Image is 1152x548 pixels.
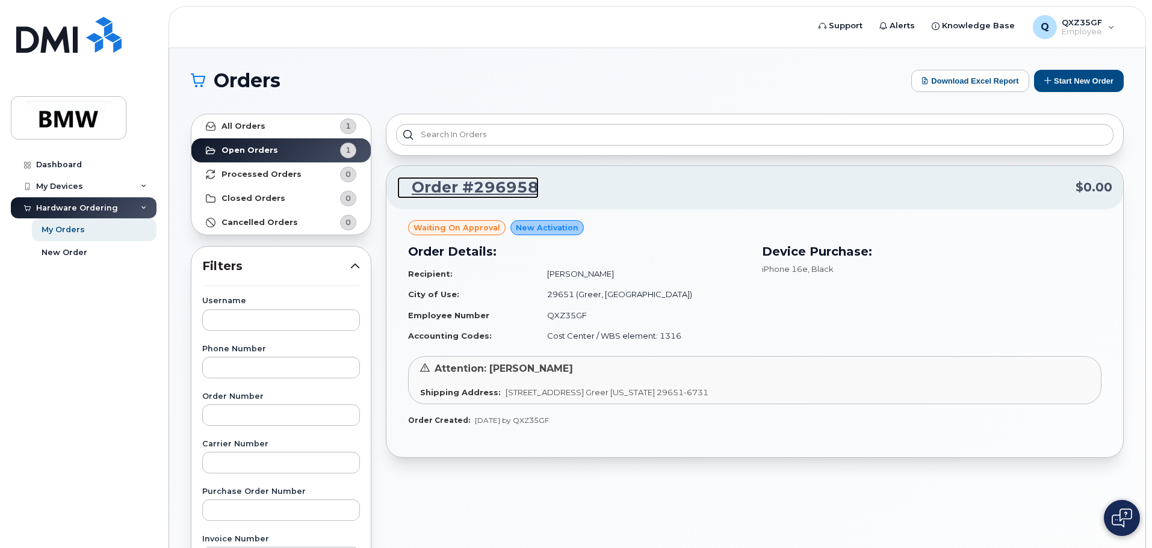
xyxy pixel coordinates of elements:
span: Attention: [PERSON_NAME] [435,363,573,374]
strong: Open Orders [221,146,278,155]
span: 1 [345,120,351,132]
span: Filters [202,257,350,275]
strong: Order Created: [408,416,470,425]
strong: Cancelled Orders [221,218,298,227]
label: Phone Number [202,345,360,353]
label: Username [202,297,360,305]
img: Open chat [1112,508,1132,528]
label: Carrier Number [202,440,360,448]
span: Orders [214,72,280,90]
span: Waiting On Approval [413,222,500,233]
strong: Accounting Codes: [408,331,492,340]
h3: Order Details: [408,242,748,260]
label: Invoice Number [202,535,360,543]
td: [PERSON_NAME] [536,263,748,285]
span: $0.00 [1076,179,1112,196]
a: Cancelled Orders0 [191,211,371,235]
label: Purchase Order Number [202,488,360,496]
strong: All Orders [221,122,265,131]
label: Order Number [202,393,360,401]
a: Open Orders1 [191,138,371,162]
a: All Orders1 [191,114,371,138]
strong: Closed Orders [221,194,285,203]
strong: Employee Number [408,310,489,320]
span: 1 [345,144,351,156]
strong: Recipient: [408,269,453,279]
span: [DATE] by QXZ35GF [475,416,549,425]
a: Closed Orders0 [191,186,371,211]
a: Order #296958 [397,177,539,199]
td: QXZ35GF [536,305,748,326]
a: Processed Orders0 [191,162,371,186]
span: New Activation [516,222,578,233]
span: , Black [808,264,834,274]
strong: City of Use: [408,289,459,299]
strong: Processed Orders [221,170,302,179]
button: Download Excel Report [911,70,1029,92]
span: [STREET_ADDRESS] Greer [US_STATE] 29651-6731 [506,387,708,397]
h3: Device Purchase: [762,242,1101,260]
strong: Shipping Address: [420,387,501,397]
td: Cost Center / WBS element: 1316 [536,325,748,346]
span: iPhone 16e [762,264,808,274]
td: 29651 (Greer, [GEOGRAPHIC_DATA]) [536,284,748,305]
input: Search in orders [396,124,1113,146]
span: 0 [345,217,351,228]
span: 0 [345,192,351,204]
button: Start New Order [1034,70,1124,92]
span: 0 [345,168,351,180]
